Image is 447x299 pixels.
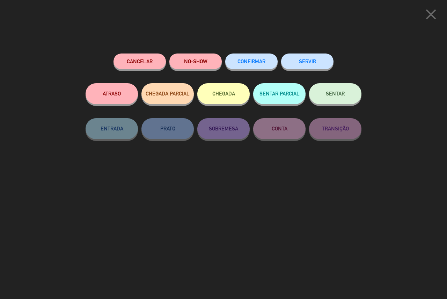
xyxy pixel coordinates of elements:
button: Cancelar [113,54,166,69]
button: PRATO [141,118,194,139]
button: TRANSIÇÃO [309,118,361,139]
button: ENTRADA [86,118,138,139]
button: SENTAR [309,83,361,104]
button: CONTA [253,118,306,139]
button: NO-SHOW [169,54,222,69]
button: CHEGADA PARCIAL [141,83,194,104]
button: SOBREMESA [197,118,250,139]
button: CHEGADA [197,83,250,104]
button: ATRASO [86,83,138,104]
button: close [420,5,442,26]
span: SENTAR [326,91,345,97]
span: CHEGADA PARCIAL [146,91,190,97]
button: SENTAR PARCIAL [253,83,306,104]
button: SERVIR [281,54,334,69]
button: CONFIRMAR [225,54,278,69]
i: close [422,6,440,23]
span: CONFIRMAR [237,58,265,64]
